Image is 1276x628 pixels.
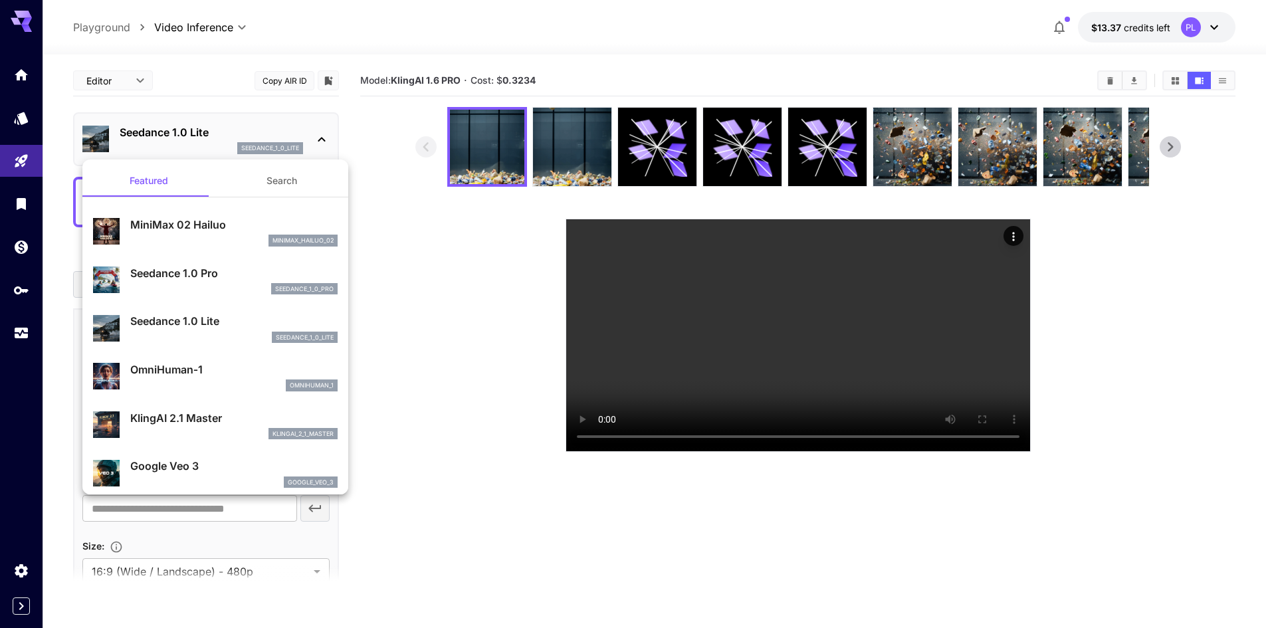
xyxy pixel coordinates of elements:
[82,165,215,197] button: Featured
[93,260,338,300] div: Seedance 1.0 Proseedance_1_0_pro
[93,308,338,348] div: Seedance 1.0 Liteseedance_1_0_lite
[130,458,338,474] p: Google Veo 3
[215,165,348,197] button: Search
[288,478,334,487] p: google_veo_3
[272,236,334,245] p: minimax_hailuo_02
[130,362,338,377] p: OmniHuman‑1
[93,453,338,493] div: Google Veo 3google_veo_3
[276,333,334,342] p: seedance_1_0_lite
[130,313,338,329] p: Seedance 1.0 Lite
[130,265,338,281] p: Seedance 1.0 Pro
[275,284,334,294] p: seedance_1_0_pro
[130,410,338,426] p: KlingAI 2.1 Master
[93,405,338,445] div: KlingAI 2.1 Masterklingai_2_1_master
[93,211,338,252] div: MiniMax 02 Hailuominimax_hailuo_02
[272,429,334,439] p: klingai_2_1_master
[130,217,338,233] p: MiniMax 02 Hailuo
[93,356,338,397] div: OmniHuman‑1omnihuman_1
[290,381,334,390] p: omnihuman_1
